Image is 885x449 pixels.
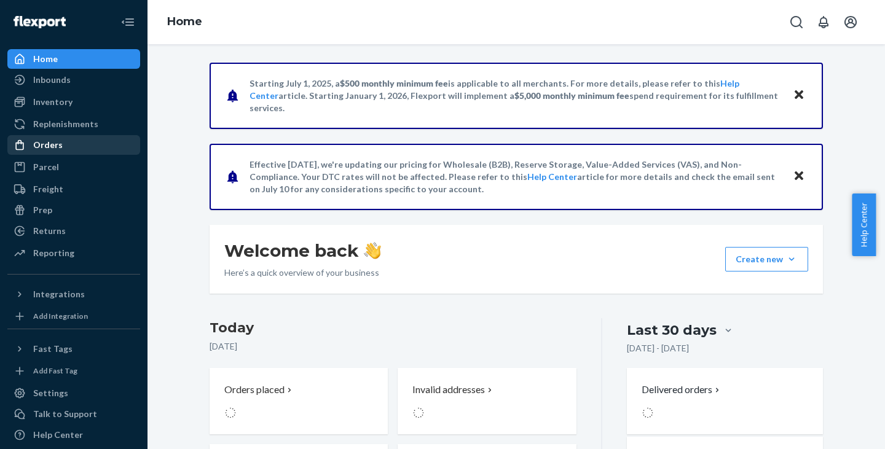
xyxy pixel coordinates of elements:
a: Help Center [527,171,577,182]
a: Home [167,15,202,28]
p: Invalid addresses [412,383,485,397]
h3: Today [210,318,576,338]
ol: breadcrumbs [157,4,212,40]
div: Last 30 days [627,321,717,340]
div: Add Integration [33,311,88,321]
a: Freight [7,179,140,199]
div: Add Fast Tag [33,365,77,376]
a: Settings [7,383,140,403]
p: Effective [DATE], we're updating our pricing for Wholesale (B2B), Reserve Storage, Value-Added Se... [250,158,781,195]
button: Orders placed [210,368,388,434]
a: Inventory [7,92,140,112]
a: Help Center [7,425,140,445]
button: Open Search Box [784,10,809,34]
div: Inbounds [33,74,71,86]
img: hand-wave emoji [364,242,381,259]
button: Invalid addresses [398,368,576,434]
button: Talk to Support [7,404,140,424]
div: Integrations [33,288,85,300]
div: Fast Tags [33,343,73,355]
a: Orders [7,135,140,155]
div: Talk to Support [33,408,97,420]
a: Add Fast Tag [7,364,140,378]
p: Orders placed [224,383,285,397]
button: Delivered orders [642,383,722,397]
a: Reporting [7,243,140,263]
div: Prep [33,204,52,216]
div: Freight [33,183,63,195]
img: Flexport logo [14,16,66,28]
a: Returns [7,221,140,241]
span: $500 monthly minimum fee [340,78,448,88]
button: Create new [725,247,808,271]
button: Close [791,87,807,104]
p: Starting July 1, 2025, a is applicable to all merchants. For more details, please refer to this a... [250,77,781,114]
a: Parcel [7,157,140,177]
div: Inventory [33,96,73,108]
p: [DATE] [210,340,576,353]
a: Add Integration [7,309,140,324]
a: Inbounds [7,70,140,90]
button: Open notifications [811,10,836,34]
div: Parcel [33,161,59,173]
button: Help Center [852,193,876,256]
a: Prep [7,200,140,220]
a: Home [7,49,140,69]
p: Here’s a quick overview of your business [224,267,381,279]
button: Integrations [7,284,140,304]
div: Help Center [33,429,83,441]
div: Orders [33,139,63,151]
div: Replenishments [33,118,98,130]
div: Settings [33,387,68,399]
div: Returns [33,225,66,237]
p: [DATE] - [DATE] [627,342,689,354]
div: Reporting [33,247,74,259]
button: Open account menu [838,10,863,34]
h1: Welcome back [224,240,381,262]
button: Close Navigation [116,10,140,34]
div: Home [33,53,58,65]
button: Close [791,168,807,185]
a: Replenishments [7,114,140,134]
span: $5,000 monthly minimum fee [514,90,629,101]
button: Fast Tags [7,339,140,359]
